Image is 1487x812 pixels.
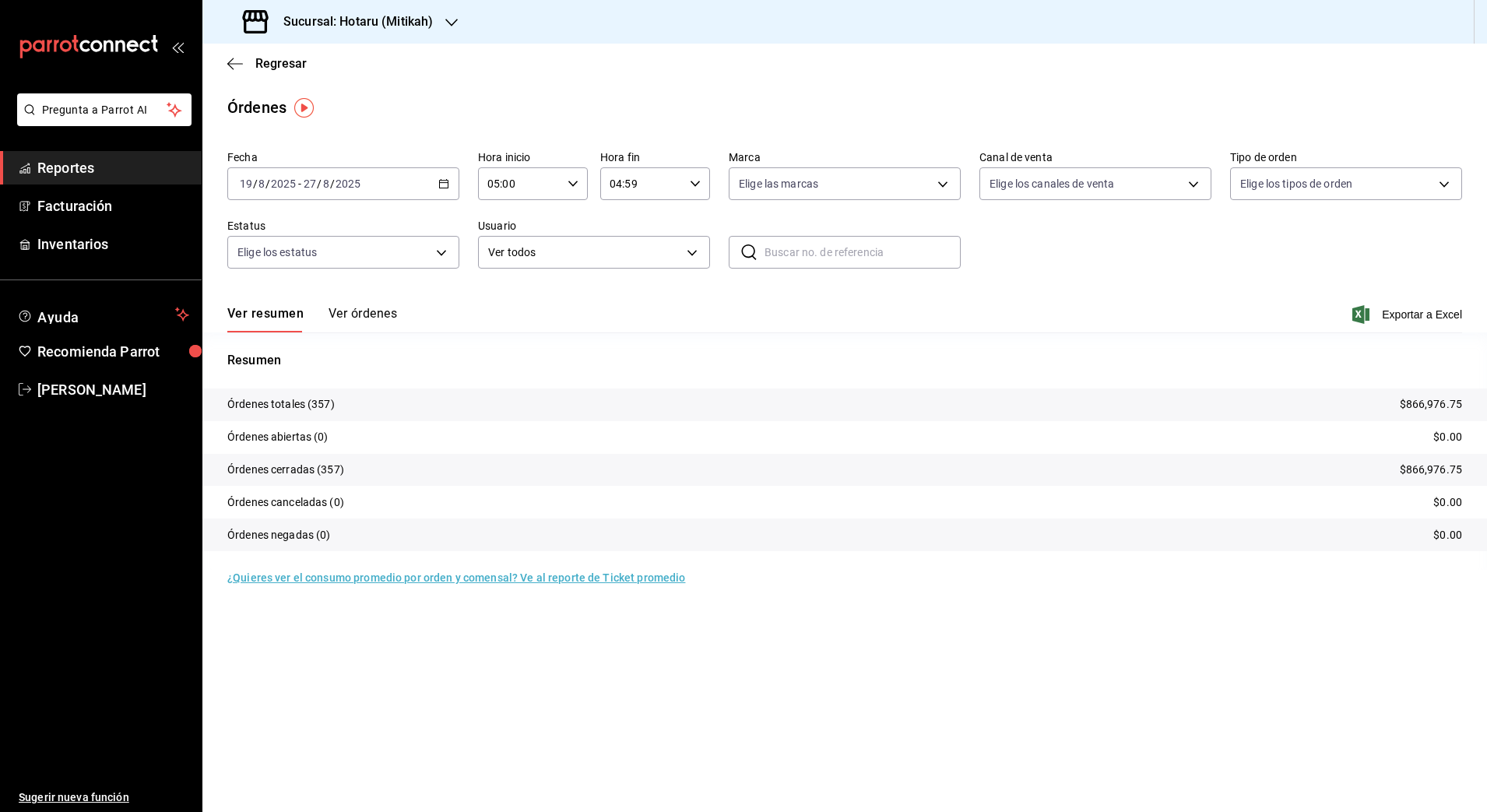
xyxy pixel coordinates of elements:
img: Tooltip marker [294,98,314,118]
p: Órdenes totales (357) [227,396,335,413]
span: Inventarios [37,234,189,255]
input: -- [303,178,317,190]
a: ¿Quieres ver el consumo promedio por orden y comensal? Ve al reporte de Ticket promedio [227,571,685,584]
p: $0.00 [1433,429,1462,445]
label: Hora fin [600,152,710,163]
label: Tipo de orden [1230,152,1462,163]
label: Hora inicio [478,152,588,163]
input: ---- [270,178,297,190]
span: Elige los canales de venta [990,176,1114,192]
p: $866,976.75 [1400,396,1462,413]
p: Órdenes negadas (0) [227,527,331,543]
p: $0.00 [1433,527,1462,543]
span: Pregunta a Parrot AI [42,102,167,118]
button: Regresar [227,56,307,71]
span: Elige los tipos de orden [1240,176,1352,192]
label: Canal de venta [979,152,1211,163]
input: -- [239,178,253,190]
span: Elige los estatus [237,244,317,260]
button: Ver resumen [227,306,304,332]
span: Regresar [255,56,307,71]
span: Recomienda Parrot [37,341,189,362]
label: Marca [729,152,961,163]
p: Órdenes cerradas (357) [227,462,344,478]
label: Estatus [227,220,459,231]
span: Reportes [37,157,189,178]
span: / [265,178,270,190]
span: / [317,178,322,190]
p: Resumen [227,351,1462,370]
div: navigation tabs [227,306,397,332]
button: Ver órdenes [329,306,397,332]
button: Pregunta a Parrot AI [17,93,192,126]
span: Ver todos [488,244,681,261]
input: ---- [335,178,361,190]
h3: Sucursal: Hotaru (Mitikah) [271,12,433,31]
span: / [330,178,335,190]
input: -- [322,178,330,190]
button: Exportar a Excel [1355,305,1462,324]
p: Órdenes canceladas (0) [227,494,344,511]
span: - [298,178,301,190]
input: -- [258,178,265,190]
span: Sugerir nueva función [19,789,189,806]
span: Facturación [37,195,189,216]
a: Pregunta a Parrot AI [11,113,192,129]
span: / [253,178,258,190]
p: $866,976.75 [1400,462,1462,478]
label: Fecha [227,152,459,163]
span: Elige las marcas [739,176,818,192]
button: open_drawer_menu [171,40,184,53]
div: Órdenes [227,96,287,119]
p: $0.00 [1433,494,1462,511]
span: Ayuda [37,305,169,324]
p: Órdenes abiertas (0) [227,429,329,445]
span: [PERSON_NAME] [37,379,189,400]
input: Buscar no. de referencia [765,237,961,268]
label: Usuario [478,220,710,231]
